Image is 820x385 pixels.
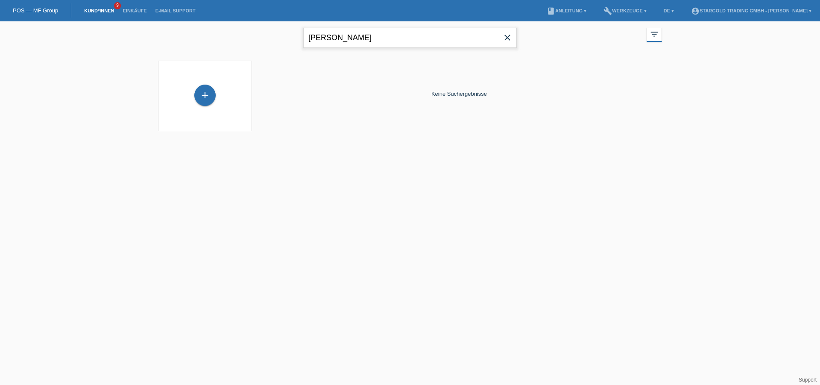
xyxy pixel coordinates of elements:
a: buildWerkzeuge ▾ [599,8,651,13]
input: Suche... [303,28,517,48]
a: Support [799,377,817,383]
a: account_circleStargold Trading GmbH - [PERSON_NAME] ▾ [687,8,816,13]
i: filter_list [650,29,659,39]
i: build [603,7,612,15]
a: E-Mail Support [151,8,200,13]
a: Kund*innen [80,8,118,13]
i: book [547,7,555,15]
span: 9 [114,2,121,9]
a: Einkäufe [118,8,151,13]
a: POS — MF Group [13,7,58,14]
i: close [502,32,512,43]
div: Keine Suchergebnisse [256,56,662,131]
i: account_circle [691,7,700,15]
a: bookAnleitung ▾ [542,8,591,13]
a: DE ▾ [659,8,678,13]
div: Kund*in hinzufügen [195,88,215,103]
